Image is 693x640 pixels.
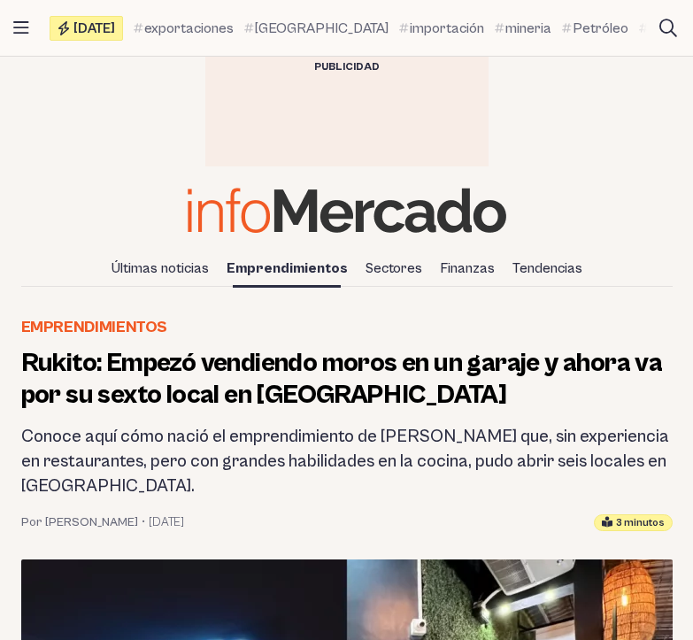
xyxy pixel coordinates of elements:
a: Emprendimientos [21,315,168,340]
a: Emprendimientos [219,253,355,283]
a: Últimas noticias [104,253,216,283]
time: 14 julio, 2023 12:04 [149,513,184,531]
a: [GEOGRAPHIC_DATA] [244,18,389,39]
a: Petróleo [562,18,628,39]
span: Petróleo [573,18,628,39]
h2: Conoce aquí cómo nació el emprendimiento de [PERSON_NAME] que, sin experiencia en restaurantes, p... [21,425,673,499]
span: [DATE] [73,21,115,35]
a: Finanzas [433,253,502,283]
div: Tiempo estimado de lectura: 3 minutos [594,514,673,531]
a: exportaciones [134,18,234,39]
a: Por [PERSON_NAME] [21,513,138,531]
div: Publicidad [205,57,489,78]
span: exportaciones [144,18,234,39]
img: Infomercado Ecuador logo [188,188,506,233]
a: Sectores [358,253,429,283]
a: importación [399,18,484,39]
a: Tendencias [505,253,589,283]
span: [GEOGRAPHIC_DATA] [255,18,389,39]
span: importación [410,18,484,39]
span: mineria [505,18,551,39]
h1: Rukito: Empezó vendiendo moros en un garaje y ahora va por su sexto local en [GEOGRAPHIC_DATA] [21,347,673,411]
a: mineria [495,18,551,39]
span: • [142,513,145,531]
